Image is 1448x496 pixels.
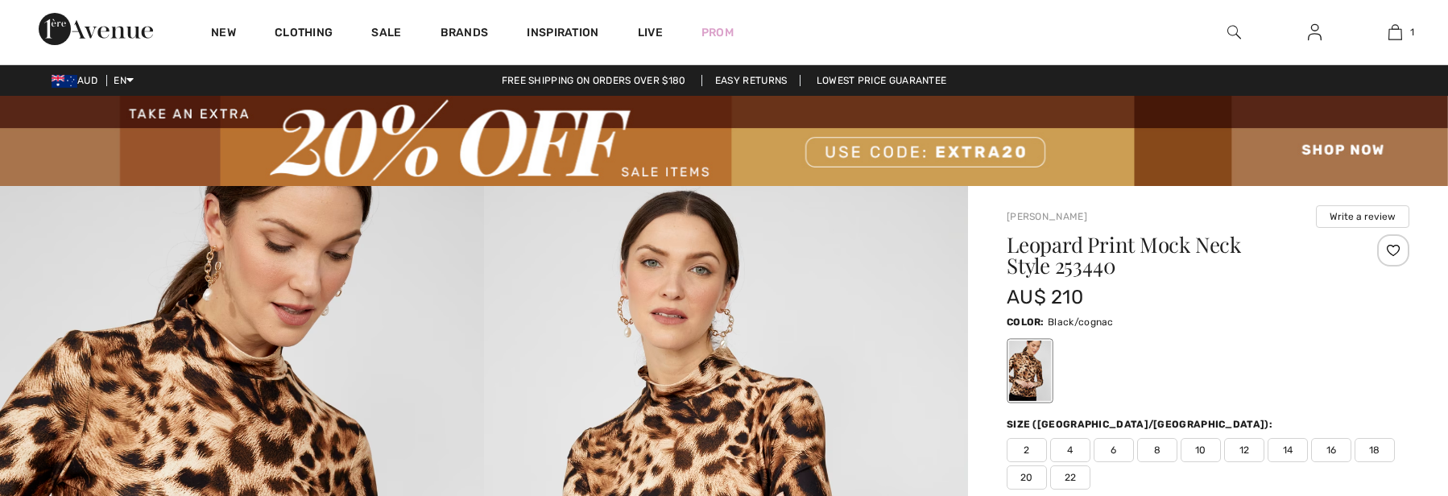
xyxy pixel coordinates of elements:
a: New [211,26,236,43]
span: 8 [1137,438,1177,462]
button: Write a review [1316,205,1409,228]
h1: Leopard Print Mock Neck Style 253440 [1007,234,1343,276]
span: 4 [1050,438,1090,462]
a: Prom [701,24,734,41]
img: My Info [1308,23,1322,42]
span: 18 [1355,438,1395,462]
a: Clothing [275,26,333,43]
span: 22 [1050,465,1090,490]
div: Black/cognac [1009,341,1051,402]
span: 12 [1224,438,1264,462]
a: Live [638,24,663,41]
span: EN [114,75,134,86]
img: My Bag [1388,23,1402,42]
span: 6 [1094,438,1134,462]
a: Lowest Price Guarantee [804,75,960,86]
span: 2 [1007,438,1047,462]
img: Australian Dollar [52,75,77,88]
span: 10 [1181,438,1221,462]
span: AUD [52,75,104,86]
span: Inspiration [527,26,598,43]
a: Sale [371,26,401,43]
a: Easy Returns [701,75,801,86]
span: 16 [1311,438,1351,462]
a: Free shipping on orders over $180 [489,75,699,86]
span: 20 [1007,465,1047,490]
span: Color: [1007,316,1045,328]
span: 1 [1410,25,1414,39]
img: search the website [1227,23,1241,42]
img: 1ère Avenue [39,13,153,45]
a: [PERSON_NAME] [1007,211,1087,222]
span: 14 [1268,438,1308,462]
a: Sign In [1295,23,1334,43]
div: Size ([GEOGRAPHIC_DATA]/[GEOGRAPHIC_DATA]): [1007,417,1276,432]
a: 1 [1355,23,1434,42]
iframe: Opens a widget where you can find more information [1345,375,1432,415]
span: AU$ 210 [1007,286,1083,308]
a: Brands [441,26,489,43]
span: Black/cognac [1048,316,1114,328]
